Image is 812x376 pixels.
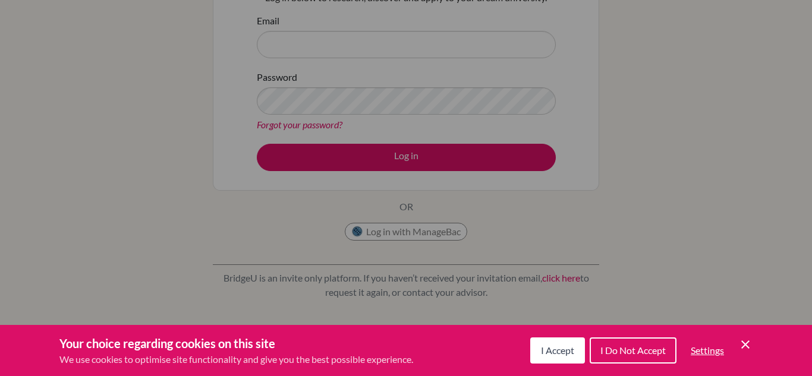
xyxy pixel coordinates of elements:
p: We use cookies to optimise site functionality and give you the best possible experience. [59,352,413,366]
button: I Do Not Accept [590,337,676,364]
button: I Accept [530,337,585,364]
button: Settings [681,339,734,362]
span: I Do Not Accept [600,345,666,356]
button: Save and close [738,337,753,352]
h3: Your choice regarding cookies on this site [59,334,413,352]
span: I Accept [541,345,574,356]
span: Settings [691,345,724,356]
